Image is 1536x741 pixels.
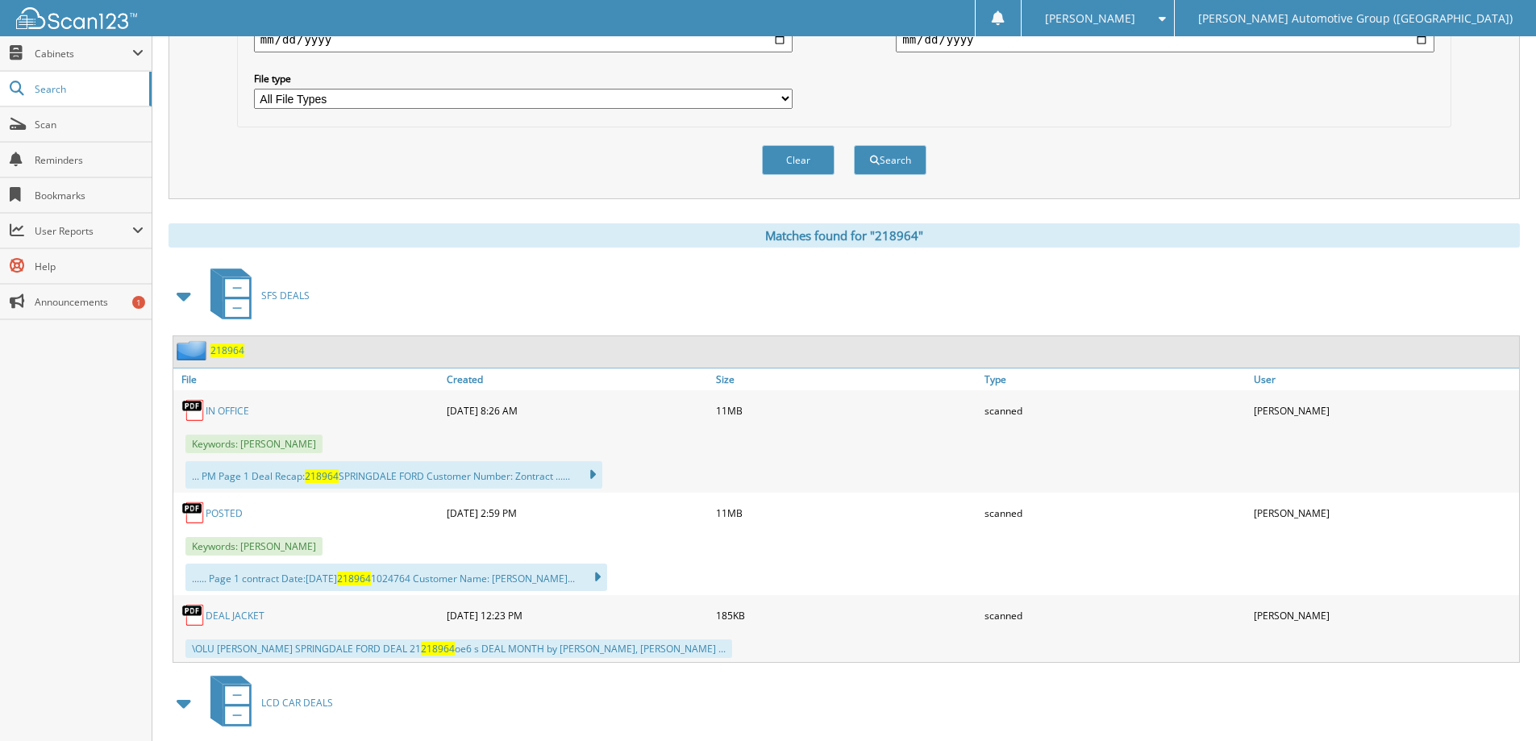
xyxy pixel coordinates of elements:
[305,469,339,483] span: 218964
[337,572,371,585] span: 218964
[181,603,206,627] img: PDF.png
[854,145,926,175] button: Search
[35,47,132,60] span: Cabinets
[185,564,607,591] div: ...... Page 1 contract Date:[DATE] 1024764 Customer Name: [PERSON_NAME]...
[35,260,144,273] span: Help
[185,537,323,556] span: Keywords: [PERSON_NAME]
[185,435,323,453] span: Keywords: [PERSON_NAME]
[980,599,1250,631] div: scanned
[206,609,264,622] a: DEAL JACKET
[35,82,141,96] span: Search
[261,696,333,710] span: LCD CAR DEALS
[35,224,132,238] span: User Reports
[185,461,602,489] div: ... PM Page 1 Deal Recap: SPRINGDALE FORD Customer Number: Zontract ......
[206,506,243,520] a: POSTED
[443,394,712,427] div: [DATE] 8:26 AM
[1045,14,1135,23] span: [PERSON_NAME]
[35,295,144,309] span: Announcements
[177,340,210,360] img: folder2.png
[712,394,981,427] div: 11MB
[1198,14,1513,23] span: [PERSON_NAME] Automotive Group ([GEOGRAPHIC_DATA])
[980,497,1250,529] div: scanned
[185,639,732,658] div: \OLU [PERSON_NAME] SPRINGDALE FORD DEAL 21 oe6 s DEAL MONTH by [PERSON_NAME], [PERSON_NAME] ...
[421,642,455,656] span: 218964
[762,145,835,175] button: Clear
[980,368,1250,390] a: Type
[1455,664,1536,741] iframe: Chat Widget
[181,398,206,423] img: PDF.png
[1250,394,1519,427] div: [PERSON_NAME]
[132,296,145,309] div: 1
[712,599,981,631] div: 185KB
[712,368,981,390] a: Size
[443,497,712,529] div: [DATE] 2:59 PM
[35,118,144,131] span: Scan
[1250,368,1519,390] a: User
[896,27,1434,52] input: end
[16,7,137,29] img: scan123-logo-white.svg
[201,264,310,327] a: SFS DEALS
[254,27,793,52] input: start
[443,599,712,631] div: [DATE] 12:23 PM
[181,501,206,525] img: PDF.png
[35,153,144,167] span: Reminders
[35,189,144,202] span: Bookmarks
[261,289,310,302] span: SFS DEALS
[712,497,981,529] div: 11MB
[254,72,793,85] label: File type
[443,368,712,390] a: Created
[1250,497,1519,529] div: [PERSON_NAME]
[173,368,443,390] a: File
[1250,599,1519,631] div: [PERSON_NAME]
[980,394,1250,427] div: scanned
[210,343,244,357] a: 218964
[201,671,333,735] a: LCD CAR DEALS
[169,223,1520,248] div: Matches found for "218964"
[206,404,249,418] a: IN OFFICE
